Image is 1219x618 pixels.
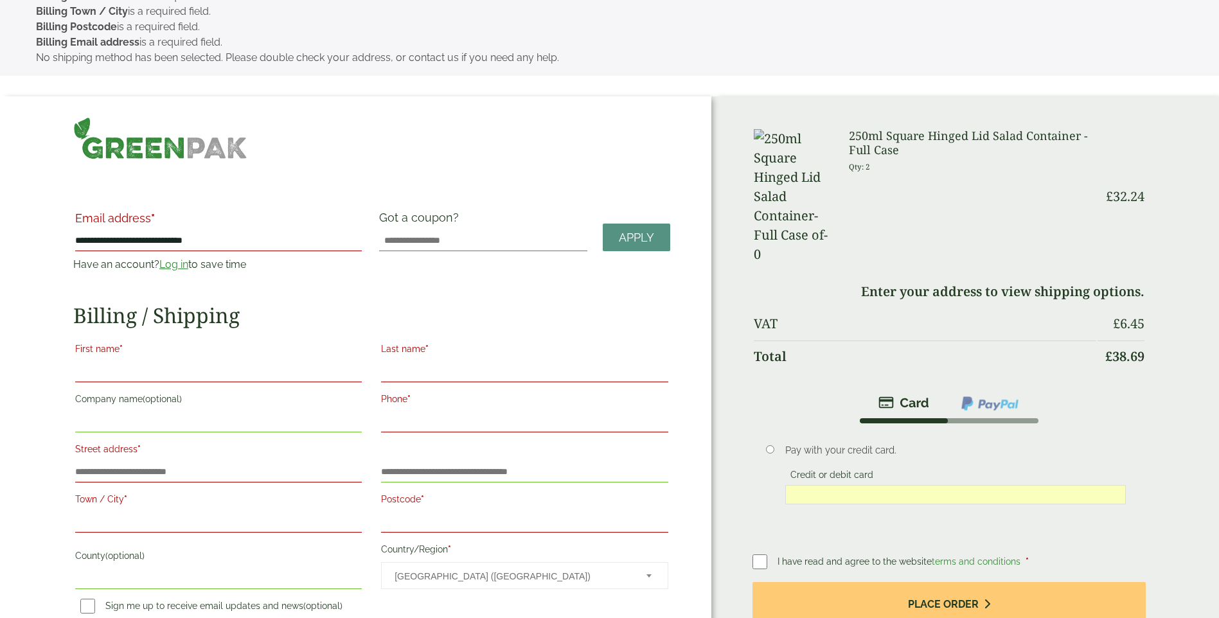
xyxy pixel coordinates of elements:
strong: Billing Town / City [36,5,128,17]
label: First name [75,340,362,362]
abbr: required [425,344,429,354]
h2: Billing / Shipping [73,303,670,328]
span: £ [1113,315,1120,332]
th: Total [754,340,1097,372]
label: Got a coupon? [379,211,464,231]
input: Sign me up to receive email updates and news(optional) [80,599,95,614]
img: stripe.png [878,395,929,411]
abbr: required [138,444,141,454]
bdi: 32.24 [1106,188,1144,205]
label: Street address [75,440,362,462]
h3: 250ml Square Hinged Lid Salad Container - Full Case [849,129,1096,157]
span: (optional) [143,394,182,404]
li: is a required field. [36,35,1198,50]
p: Have an account? to save time [73,257,364,272]
abbr: required [124,494,127,504]
li: is a required field. [36,19,1198,35]
strong: Billing Postcode [36,21,117,33]
bdi: 38.69 [1105,348,1144,365]
label: Last name [381,340,668,362]
label: Company name [75,390,362,412]
abbr: required [448,544,451,554]
span: £ [1105,348,1112,365]
label: County [75,547,362,569]
strong: Billing Email address [36,36,139,48]
small: Qty: 2 [849,162,870,172]
label: Sign me up to receive email updates and news [75,601,348,615]
p: Pay with your credit card. [785,443,1126,457]
span: Country/Region [381,562,668,589]
td: Enter your address to view shipping options. [754,276,1145,307]
abbr: required [151,211,155,225]
a: Apply [603,224,670,251]
img: ppcp-gateway.png [960,395,1020,412]
img: GreenPak Supplies [73,117,247,159]
span: (optional) [105,551,145,561]
a: terms and conditions [932,556,1020,567]
img: 250ml Square Hinged Lid Salad Container-Full Case of-0 [754,129,833,264]
abbr: required [1026,556,1029,567]
label: Country/Region [381,540,668,562]
span: United Kingdom (UK) [395,563,628,590]
span: £ [1106,188,1113,205]
a: Log in [159,258,188,270]
label: Phone [381,390,668,412]
label: Credit or debit card [785,470,878,484]
abbr: required [421,494,424,504]
abbr: required [407,394,411,404]
li: is a required field. [36,4,1198,19]
span: (optional) [303,601,343,611]
label: Town / City [75,490,362,512]
span: I have read and agree to the website [778,556,1023,567]
abbr: required [120,344,123,354]
label: Email address [75,213,362,231]
label: Postcode [381,490,668,512]
bdi: 6.45 [1113,315,1144,332]
th: VAT [754,308,1097,339]
iframe: Secure card payment input frame [789,489,1122,500]
span: Apply [619,231,654,245]
li: No shipping method has been selected. Please double check your address, or contact us if you need... [36,50,1198,66]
